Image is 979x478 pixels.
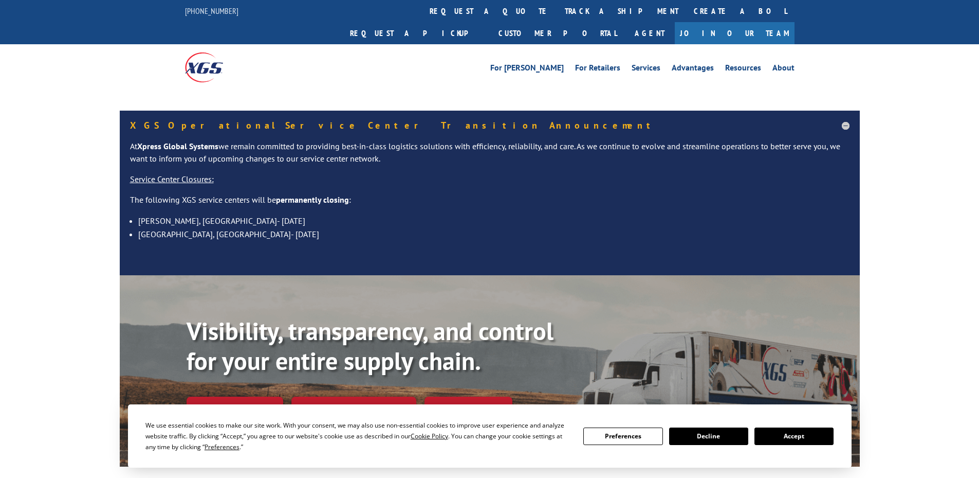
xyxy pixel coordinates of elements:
h5: XGS Operational Service Center Transition Announcement [130,121,849,130]
li: [PERSON_NAME], [GEOGRAPHIC_DATA]- [DATE] [138,214,849,227]
a: Join Our Team [675,22,795,44]
a: About [772,64,795,75]
li: [GEOGRAPHIC_DATA], [GEOGRAPHIC_DATA]- [DATE] [138,227,849,241]
button: Preferences [583,428,662,445]
a: Track shipment [187,397,283,418]
button: Decline [669,428,748,445]
strong: permanently closing [276,194,349,205]
div: We use essential cookies to make our site work. With your consent, we may also use non-essential ... [145,420,571,452]
button: Accept [754,428,834,445]
a: For Retailers [575,64,620,75]
a: For [PERSON_NAME] [490,64,564,75]
a: Calculate transit time [291,397,416,419]
a: Resources [725,64,761,75]
span: Preferences [205,442,239,451]
span: Cookie Policy [411,432,448,440]
a: [PHONE_NUMBER] [185,6,238,16]
p: At we remain committed to providing best-in-class logistics solutions with efficiency, reliabilit... [130,140,849,173]
a: Request a pickup [342,22,491,44]
a: Advantages [672,64,714,75]
div: Cookie Consent Prompt [128,404,852,468]
strong: Xpress Global Systems [137,141,218,151]
a: Customer Portal [491,22,624,44]
u: Service Center Closures: [130,174,214,184]
b: Visibility, transparency, and control for your entire supply chain. [187,315,553,377]
a: XGS ASSISTANT [424,397,512,419]
a: Agent [624,22,675,44]
a: Services [632,64,660,75]
p: The following XGS service centers will be : [130,194,849,215]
